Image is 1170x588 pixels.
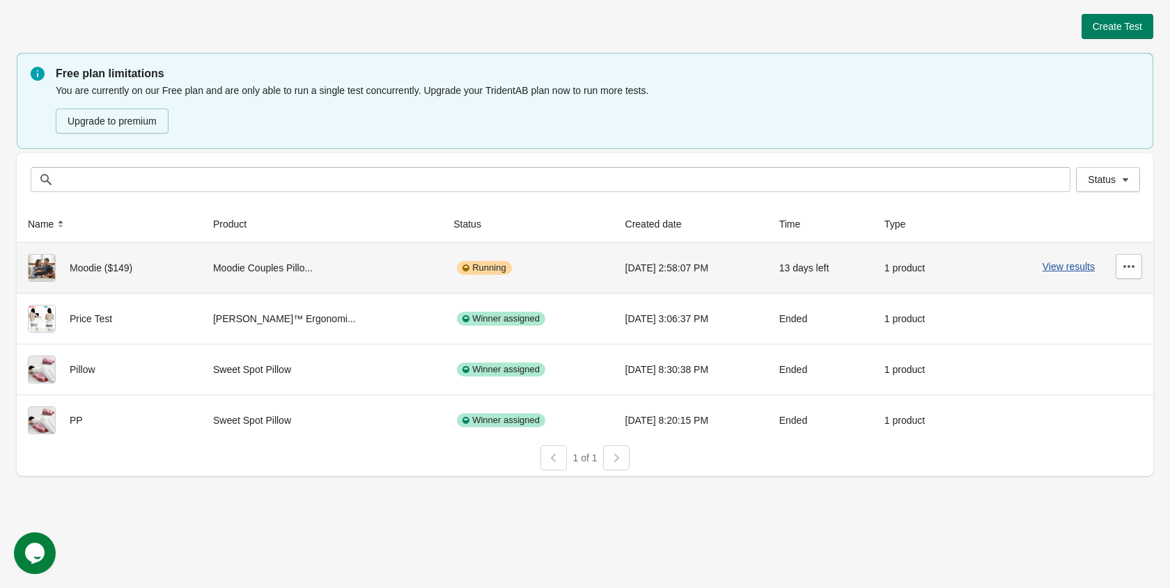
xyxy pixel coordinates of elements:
div: 1 product [884,356,954,383]
div: Ended [779,305,862,333]
div: Ended [779,406,862,434]
div: You are currently on our Free plan and are only able to run a single test concurrently. Upgrade y... [56,82,1139,135]
span: Pillow [70,364,95,375]
div: Moodie Couples Pillo... [213,254,431,282]
div: Winner assigned [457,413,545,427]
button: Status [448,212,501,237]
div: 1 product [884,254,954,282]
div: [DATE] 3:06:37 PM [625,305,757,333]
span: Moodie ($149) [70,262,132,273]
div: [DATE] 2:58:07 PM [625,254,757,282]
div: [DATE] 8:20:15 PM [625,406,757,434]
button: Name [22,212,73,237]
div: Winner assigned [457,312,545,326]
div: Sweet Spot Pillow [213,406,431,434]
button: Status [1076,167,1140,192]
div: Ended [779,356,862,383]
button: View results [1043,261,1095,272]
p: Free plan limitations [56,65,1139,82]
button: Product [208,212,266,237]
iframe: chat widget [14,532,58,574]
div: Winner assigned [457,363,545,376]
div: Sweet Spot Pillow [213,356,431,383]
span: Price Test [70,313,112,324]
button: Type [879,212,925,237]
div: 1 product [884,305,954,333]
div: [PERSON_NAME]™ Ergonomi... [213,305,431,333]
div: 1 product [884,406,954,434]
span: PP [70,415,83,426]
div: Running [457,261,511,275]
span: 1 of 1 [572,452,597,463]
button: Time [774,212,820,237]
div: 13 days left [779,254,862,282]
button: Upgrade to premium [56,109,169,134]
button: Created date [620,212,701,237]
span: Create Test [1093,21,1142,32]
button: Create Test [1082,14,1153,39]
span: Status [1088,174,1116,185]
div: [DATE] 8:30:38 PM [625,356,757,383]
